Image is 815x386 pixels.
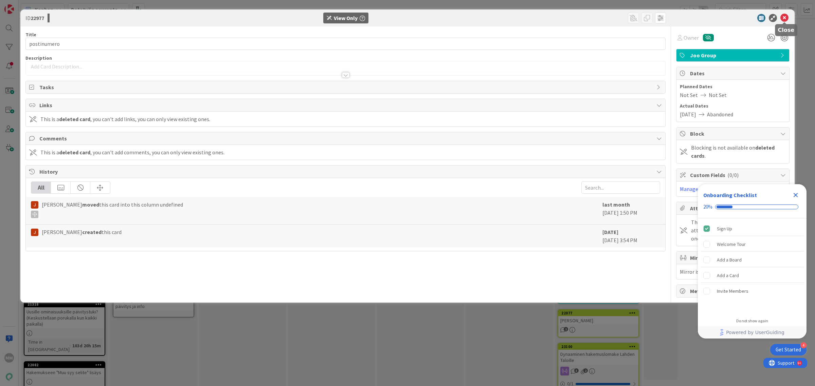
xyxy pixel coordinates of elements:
span: Powered by UserGuiding [726,328,784,336]
div: This is a , you can't add comments, you can only view existing ones. [40,148,224,156]
div: This is a , you can't add attachments, you can only view existing ones. [691,218,786,243]
div: Close Checklist [790,190,801,200]
span: Description [25,55,52,61]
span: Mirrors [690,254,777,262]
span: [DATE] [680,110,696,118]
b: moved [82,201,99,208]
span: ( 0/0 ) [727,172,739,178]
div: Checklist items [698,218,807,314]
div: Invite Members is incomplete. [701,284,804,298]
a: Manage Custom Fields [680,186,732,192]
span: Not Set [709,91,727,99]
div: Blocking is not available on . [691,143,786,160]
span: Actual Dates [680,102,786,110]
span: Abandoned [707,110,733,118]
span: Block [690,130,777,138]
span: Custom Fields [690,171,777,179]
div: Add a Card is incomplete. [701,268,804,283]
img: JM [31,229,38,236]
div: This is a , you can't add links, you can only view existing ones. [40,115,210,123]
b: created [82,229,102,235]
h5: Close [778,27,795,33]
div: Checklist Container [698,184,807,339]
div: Do not show again [736,318,768,324]
p: Mirror is not available on . [680,268,786,276]
span: [PERSON_NAME] this card into this column undefined [42,200,183,218]
div: Onboarding Checklist [703,191,757,199]
span: ID [25,14,44,22]
div: 4 [800,342,807,348]
b: deleted card [59,116,90,122]
span: Comments [39,134,653,142]
div: Add a Board [717,256,742,264]
span: Links [39,101,653,109]
div: 20% [703,204,712,210]
div: [DATE] 1:50 PM [602,200,660,221]
span: Owner [684,34,699,42]
span: Planned Dates [680,83,786,90]
b: 22977 [31,15,44,21]
div: Welcome Tour is incomplete. [701,237,804,252]
span: Joo Group [690,51,777,59]
div: Welcome Tour [717,240,746,248]
div: Add a Card [717,271,739,279]
span: Not Set [680,91,698,99]
div: Open Get Started checklist, remaining modules: 4 [770,344,807,355]
span: Attachments [690,204,777,212]
span: Metrics [690,287,777,295]
div: [DATE] 3:54 PM [602,228,660,244]
div: Sign Up [717,225,732,233]
div: Checklist progress: 20% [703,204,801,210]
div: Get Started [776,346,801,353]
img: JM [31,201,38,209]
span: [PERSON_NAME] this card [42,228,122,236]
div: View Only [334,14,358,22]
label: Title [25,32,36,38]
span: Tasks [39,83,653,91]
a: Powered by UserGuiding [701,326,803,339]
b: [DATE] [602,229,618,235]
b: last month [602,201,630,208]
span: Dates [690,69,777,77]
div: Invite Members [717,287,748,295]
input: Search... [581,181,660,194]
div: Sign Up is complete. [701,221,804,236]
div: Add a Board is incomplete. [701,252,804,267]
span: History [39,168,653,176]
div: 9+ [34,3,38,8]
div: All [31,182,51,193]
div: Footer [698,326,807,339]
span: Support [14,1,31,9]
b: deleted card [59,149,90,156]
input: type card name here... [25,38,666,50]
